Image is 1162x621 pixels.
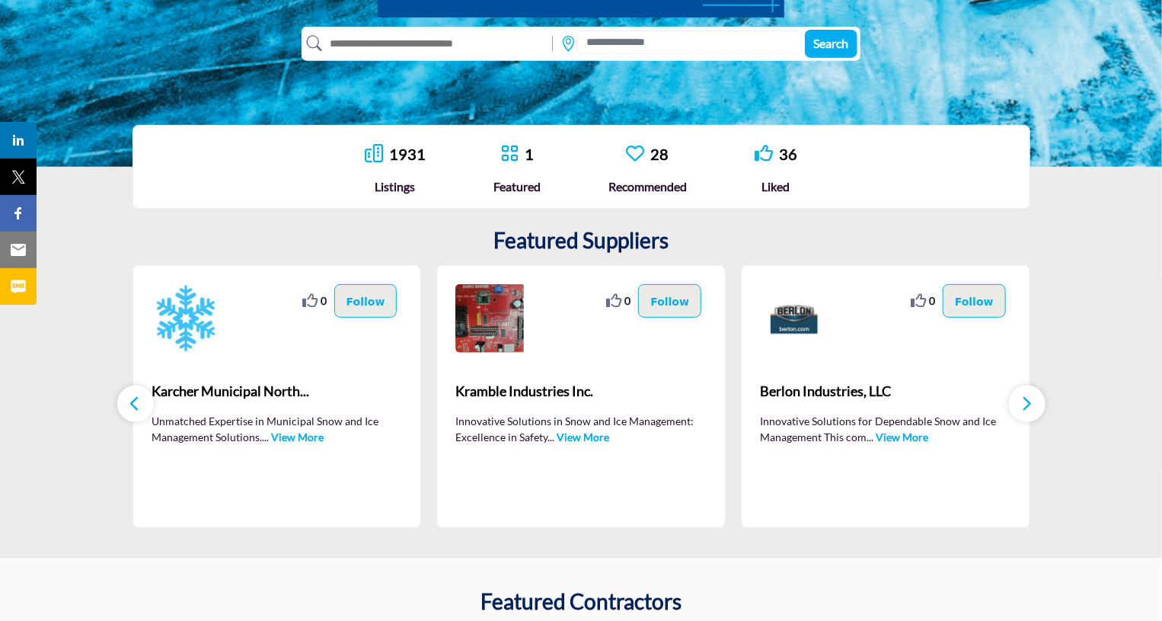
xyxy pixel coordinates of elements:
img: Karcher Municipal North America Inc [152,284,220,353]
a: Karcher Municipal North... [152,371,403,412]
div: Liked [755,178,797,196]
img: Berlon Industries, LLC [760,284,828,353]
b: Karcher Municipal North America Inc [152,371,403,412]
p: Unmatched Expertise in Municipal Snow and Ice Management Solutions. [152,413,403,443]
p: Innovative Solutions for Dependable Snow and Ice Management This com [760,413,1011,443]
a: 1 [525,145,534,163]
button: Follow [943,284,1006,318]
span: Search [814,36,849,50]
div: Listings [365,178,426,196]
a: 1931 [389,145,426,163]
button: Search [805,30,857,58]
a: View More [876,431,928,443]
div: Recommended [608,178,687,196]
span: Berlon Industries, LLC [760,381,1011,402]
h2: Featured Suppliers [493,228,669,254]
img: Rectangle%203585.svg [548,32,557,55]
a: Berlon Industries, LLC [760,371,1011,412]
span: 0 [624,293,630,309]
a: Go to Recommended [626,144,644,165]
span: ... [547,431,554,443]
p: Innovative Solutions in Snow and Ice Management: Excellence in Safety [455,413,707,443]
p: Follow [955,293,994,309]
span: 0 [929,293,935,309]
a: View More [557,431,609,443]
h2: Featured Contractors [480,589,682,615]
a: View More [271,431,324,443]
div: Featured [493,178,541,196]
button: Follow [334,284,397,318]
p: Follow [346,293,385,309]
a: Go to Featured [500,144,519,165]
img: Kramble Industries Inc. [455,284,524,353]
p: Follow [650,293,689,309]
button: Follow [638,284,701,318]
span: 0 [321,293,327,309]
span: ... [867,431,873,443]
i: Go to Liked [755,144,773,162]
span: Karcher Municipal North... [152,381,403,402]
a: 36 [779,145,797,163]
a: Kramble Industries Inc. [455,371,707,412]
span: ... [262,431,269,443]
a: 28 [650,145,669,163]
span: Kramble Industries Inc. [455,381,707,402]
